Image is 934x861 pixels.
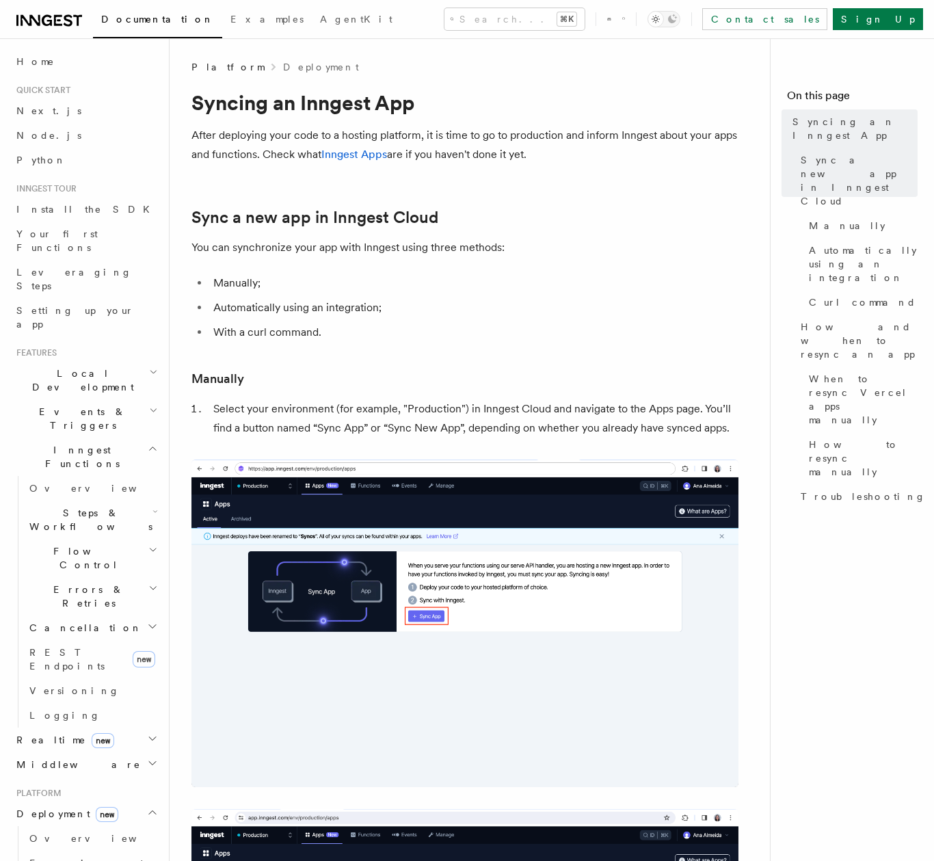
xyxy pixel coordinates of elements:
[24,615,161,640] button: Cancellation
[803,432,918,484] a: How to resync manually
[11,298,161,336] a: Setting up your app
[320,14,392,25] span: AgentKit
[29,685,120,696] span: Versioning
[11,752,161,777] button: Middleware
[809,438,918,479] span: How to resync manually
[444,8,585,30] button: Search...⌘K
[11,367,149,394] span: Local Development
[16,204,158,215] span: Install the SDK
[809,372,918,427] span: When to resync Vercel apps manually
[11,733,114,747] span: Realtime
[101,14,214,25] span: Documentation
[92,733,114,748] span: new
[191,238,738,257] p: You can synchronize your app with Inngest using three methods:
[24,621,142,635] span: Cancellation
[11,807,118,821] span: Deployment
[11,222,161,260] a: Your first Functions
[11,183,77,194] span: Inngest tour
[93,4,222,38] a: Documentation
[11,438,161,476] button: Inngest Functions
[29,647,105,672] span: REST Endpoints
[11,361,161,399] button: Local Development
[321,148,387,161] a: Inngest Apps
[191,369,244,388] a: Manually
[803,238,918,290] a: Automatically using an integration
[11,728,161,752] button: Realtimenew
[24,583,148,610] span: Errors & Retries
[16,130,81,141] span: Node.js
[801,153,918,208] span: Sync a new app in Inngest Cloud
[809,243,918,284] span: Automatically using an integration
[11,123,161,148] a: Node.js
[222,4,312,37] a: Examples
[24,506,152,533] span: Steps & Workflows
[191,460,738,787] img: Inngest Cloud screen with sync App button when you have no apps synced yet
[787,109,918,148] a: Syncing an Inngest App
[11,405,149,432] span: Events & Triggers
[24,703,161,728] a: Logging
[648,11,680,27] button: Toggle dark mode
[133,651,155,667] span: new
[24,826,161,851] a: Overview
[16,55,55,68] span: Home
[702,8,827,30] a: Contact sales
[801,490,926,503] span: Troubleshooting
[16,267,132,291] span: Leveraging Steps
[795,484,918,509] a: Troubleshooting
[11,758,141,771] span: Middleware
[209,274,738,293] li: Manually;
[24,678,161,703] a: Versioning
[209,323,738,342] li: With a curl command.
[16,105,81,116] span: Next.js
[29,710,101,721] span: Logging
[11,802,161,826] button: Deploymentnew
[16,155,66,165] span: Python
[792,115,918,142] span: Syncing an Inngest App
[209,298,738,317] li: Automatically using an integration;
[24,476,161,501] a: Overview
[29,833,170,844] span: Overview
[191,60,264,74] span: Platform
[11,788,62,799] span: Platform
[283,60,359,74] a: Deployment
[209,399,738,438] li: Select your environment (for example, "Production") in Inngest Cloud and navigate to the Apps pag...
[24,544,148,572] span: Flow Control
[809,219,885,233] span: Manually
[11,49,161,74] a: Home
[11,197,161,222] a: Install the SDK
[787,88,918,109] h4: On this page
[11,98,161,123] a: Next.js
[803,213,918,238] a: Manually
[11,260,161,298] a: Leveraging Steps
[833,8,923,30] a: Sign Up
[11,347,57,358] span: Features
[230,14,304,25] span: Examples
[11,148,161,172] a: Python
[803,367,918,432] a: When to resync Vercel apps manually
[24,640,161,678] a: REST Endpointsnew
[795,315,918,367] a: How and when to resync an app
[312,4,401,37] a: AgentKit
[96,807,118,822] span: new
[191,90,738,115] h1: Syncing an Inngest App
[24,501,161,539] button: Steps & Workflows
[557,12,576,26] kbd: ⌘K
[809,295,916,309] span: Curl command
[801,320,918,361] span: How and when to resync an app
[11,476,161,728] div: Inngest Functions
[16,305,134,330] span: Setting up your app
[11,85,70,96] span: Quick start
[11,443,148,471] span: Inngest Functions
[803,290,918,315] a: Curl command
[795,148,918,213] a: Sync a new app in Inngest Cloud
[24,577,161,615] button: Errors & Retries
[16,228,98,253] span: Your first Functions
[24,539,161,577] button: Flow Control
[191,126,738,164] p: After deploying your code to a hosting platform, it is time to go to production and inform Innges...
[11,399,161,438] button: Events & Triggers
[29,483,170,494] span: Overview
[191,208,438,227] a: Sync a new app in Inngest Cloud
